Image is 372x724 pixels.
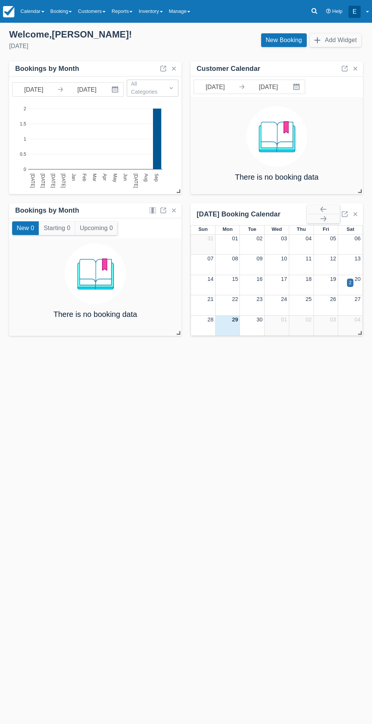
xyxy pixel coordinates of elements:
input: Start Date [194,80,236,94]
a: 09 [257,255,263,262]
div: All Categories [131,80,161,96]
img: booking.png [246,106,307,167]
a: 01 [281,317,287,323]
a: 29 [232,317,238,323]
span: Help [332,8,342,14]
a: 01 [232,235,238,241]
a: 02 [306,317,312,323]
h4: There is no booking data [54,310,137,318]
button: Interact with the calendar and add the check-in date for your trip. [108,83,123,96]
input: End Date [247,80,290,94]
a: 11 [306,255,312,262]
a: 02 [257,235,263,241]
a: 28 [208,317,214,323]
a: 10 [281,255,287,262]
span: Tue [248,226,256,232]
div: [DATE] [9,42,180,51]
span: Fri [323,226,329,232]
a: 12 [330,255,336,262]
div: [DATE] Booking Calendar [197,210,307,219]
a: 27 [355,296,361,302]
span: Mon [222,226,233,232]
span: Sat [347,226,354,232]
span: Thu [297,226,306,232]
div: 2 [349,279,352,286]
input: End Date [66,83,108,96]
a: 04 [306,235,312,241]
a: 07 [208,255,214,262]
a: 30 [257,317,263,323]
button: Add Widget [310,33,361,47]
span: Wed [271,226,282,232]
h4: There is no booking data [235,173,318,181]
a: 08 [232,255,238,262]
a: 23 [257,296,263,302]
a: New Booking [261,33,307,47]
img: checkfront-main-nav-mini-logo.png [3,6,14,17]
a: 19 [330,276,336,282]
a: 22 [232,296,238,302]
a: 13 [355,255,361,262]
div: Bookings by Month [15,64,79,73]
button: Upcoming 0 [75,221,117,235]
a: 06 [355,235,361,241]
a: 16 [257,276,263,282]
a: 14 [208,276,214,282]
button: New 0 [12,221,39,235]
a: 21 [208,296,214,302]
a: 03 [281,235,287,241]
a: 03 [330,317,336,323]
div: Bookings by Month [15,206,79,215]
a: 04 [355,317,361,323]
button: Starting 0 [39,221,75,235]
div: Welcome , [PERSON_NAME] ! [9,29,180,40]
a: 26 [330,296,336,302]
a: 15 [232,276,238,282]
input: Start Date [13,83,55,96]
button: Interact with the calendar and add the check-in date for your trip. [290,80,305,94]
a: 18 [306,276,312,282]
span: Sun [199,226,208,232]
a: 20 [355,276,361,282]
a: 24 [281,296,287,302]
a: 05 [330,235,336,241]
a: 17 [281,276,287,282]
a: 25 [306,296,312,302]
img: booking.png [65,243,126,304]
div: Customer Calendar [197,64,260,73]
i: Help [326,9,331,14]
span: Dropdown icon [167,84,175,92]
a: 31 [208,235,214,241]
div: E [348,6,361,18]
